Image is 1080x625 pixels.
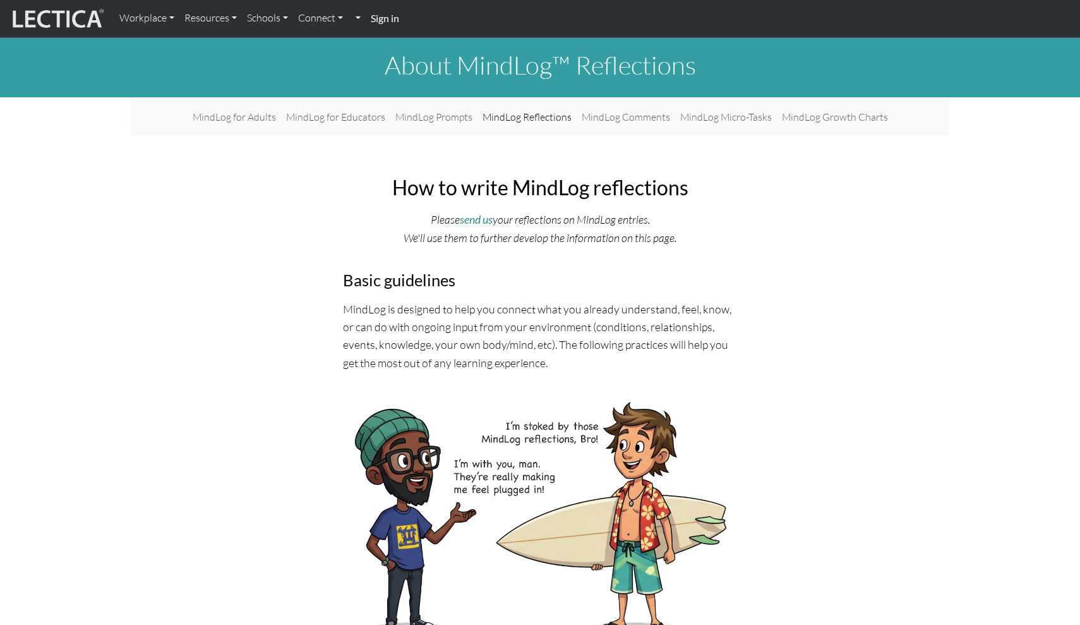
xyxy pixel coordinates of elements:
[343,270,737,290] h3: Basic guidelines
[242,5,293,32] a: Schools
[460,213,493,226] a: send us
[293,5,348,32] a: Connect
[777,104,893,130] a: MindLog Growth Charts
[281,104,390,130] a: MindLog for Educators
[188,104,281,130] a: MindLog for Adults
[179,5,242,32] a: Resources
[390,104,477,130] a: MindLog Prompts
[493,212,650,226] i: your reflections on MindLog entries.
[371,12,399,24] strong: Sign in
[577,104,675,130] a: MindLog Comments
[477,104,577,130] a: MindLog Reflections
[343,300,737,372] p: MindLog is designed to help you connect what you already understand, feel, know, or can do with o...
[366,5,404,32] a: Sign in
[9,7,104,31] img: lecticalive
[431,212,460,226] i: Please
[131,50,949,80] h1: About MindLog™ Reflections
[343,176,737,200] h2: How to write MindLog reflections
[404,231,676,245] i: We'll use them to further develop the information on this page.
[114,5,179,32] a: Workplace
[675,104,777,130] a: MindLog Micro-Tasks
